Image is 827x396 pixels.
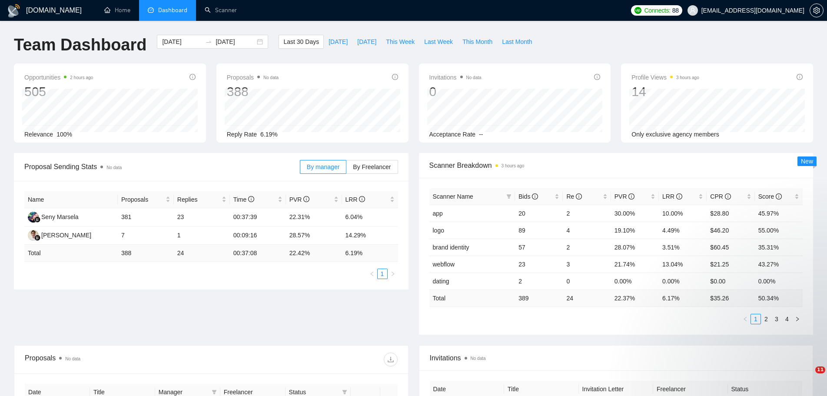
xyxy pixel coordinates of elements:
span: Relevance [24,131,53,138]
td: 35.31% [755,239,803,256]
button: This Month [458,35,497,49]
td: 7 [118,226,174,245]
span: Reply Rate [227,131,257,138]
span: LRR [662,193,682,200]
td: 3 [563,256,611,273]
button: Last Month [497,35,537,49]
time: 3 hours ago [502,163,525,168]
button: [DATE] [324,35,352,49]
span: info-circle [676,193,682,200]
td: 22.42 % [286,245,342,262]
span: Proposal Sending Stats [24,161,300,172]
th: Replies [174,191,230,208]
td: 0.00% [659,273,707,290]
td: 6.04% [342,208,398,226]
td: 0.00% [755,273,803,290]
img: upwork-logo.png [634,7,641,14]
div: [PERSON_NAME] [41,230,91,240]
span: dashboard [148,7,154,13]
span: info-circle [303,196,309,202]
span: By Freelancer [353,163,391,170]
td: 388 [118,245,174,262]
td: 89 [515,222,563,239]
th: Proposals [118,191,174,208]
td: 4.49% [659,222,707,239]
button: Last 30 Days [279,35,324,49]
td: $ 35.26 [707,290,754,306]
td: 13.04% [659,256,707,273]
img: logo [7,4,21,18]
a: app [433,210,443,217]
span: This Week [386,37,415,47]
td: 57 [515,239,563,256]
span: Opportunities [24,72,93,83]
span: Scanner Breakdown [429,160,803,171]
img: AY [28,230,39,241]
span: info-circle [797,74,803,80]
td: 2 [515,273,563,290]
span: Re [566,193,582,200]
span: download [384,356,397,363]
a: SMSeny Marsela [28,213,79,220]
span: Invitations [429,72,482,83]
span: Connects: [644,6,670,15]
span: 88 [672,6,679,15]
span: filter [506,194,511,199]
a: dating [433,278,449,285]
span: swap-right [205,38,212,45]
td: 55.00% [755,222,803,239]
td: 24 [563,290,611,306]
span: Proposals [227,72,279,83]
span: New [801,158,813,165]
a: logo [433,227,444,234]
span: 6.19% [260,131,278,138]
td: 21.74% [611,256,659,273]
td: 4 [563,222,611,239]
td: 0.00% [611,273,659,290]
a: brand identity [433,244,469,251]
td: 2 [563,239,611,256]
button: left [367,269,377,279]
iframe: Intercom live chat [797,366,818,387]
div: 388 [227,83,279,100]
a: webflow [433,261,455,268]
time: 2 hours ago [70,75,93,80]
td: $28.80 [707,205,754,222]
td: 6.17 % [659,290,707,306]
span: Last 30 Days [283,37,319,47]
span: [DATE] [357,37,376,47]
button: right [388,269,398,279]
span: No data [65,356,80,361]
span: info-circle [359,196,365,202]
td: $46.20 [707,222,754,239]
span: CPR [710,193,731,200]
div: 14 [631,83,699,100]
a: setting [810,7,824,14]
span: Only exclusive agency members [631,131,719,138]
td: 14.29% [342,226,398,245]
span: Scanner Name [433,193,473,200]
div: 505 [24,83,93,100]
h1: Team Dashboard [14,35,146,55]
td: 00:09:16 [230,226,286,245]
span: 11 [815,366,825,373]
td: 6.19 % [342,245,398,262]
span: 100% [56,131,72,138]
button: [DATE] [352,35,381,49]
li: Next Page [388,269,398,279]
span: filter [505,190,513,203]
td: 28.07% [611,239,659,256]
td: 0 [563,273,611,290]
td: 20 [515,205,563,222]
span: By manager [307,163,339,170]
span: No data [466,75,482,80]
span: info-circle [532,193,538,200]
td: 30.00% [611,205,659,222]
td: 10.00% [659,205,707,222]
span: Bids [518,193,538,200]
span: -- [479,131,483,138]
a: 1 [378,269,387,279]
li: Previous Page [367,269,377,279]
td: 50.34 % [755,290,803,306]
td: 23 [515,256,563,273]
